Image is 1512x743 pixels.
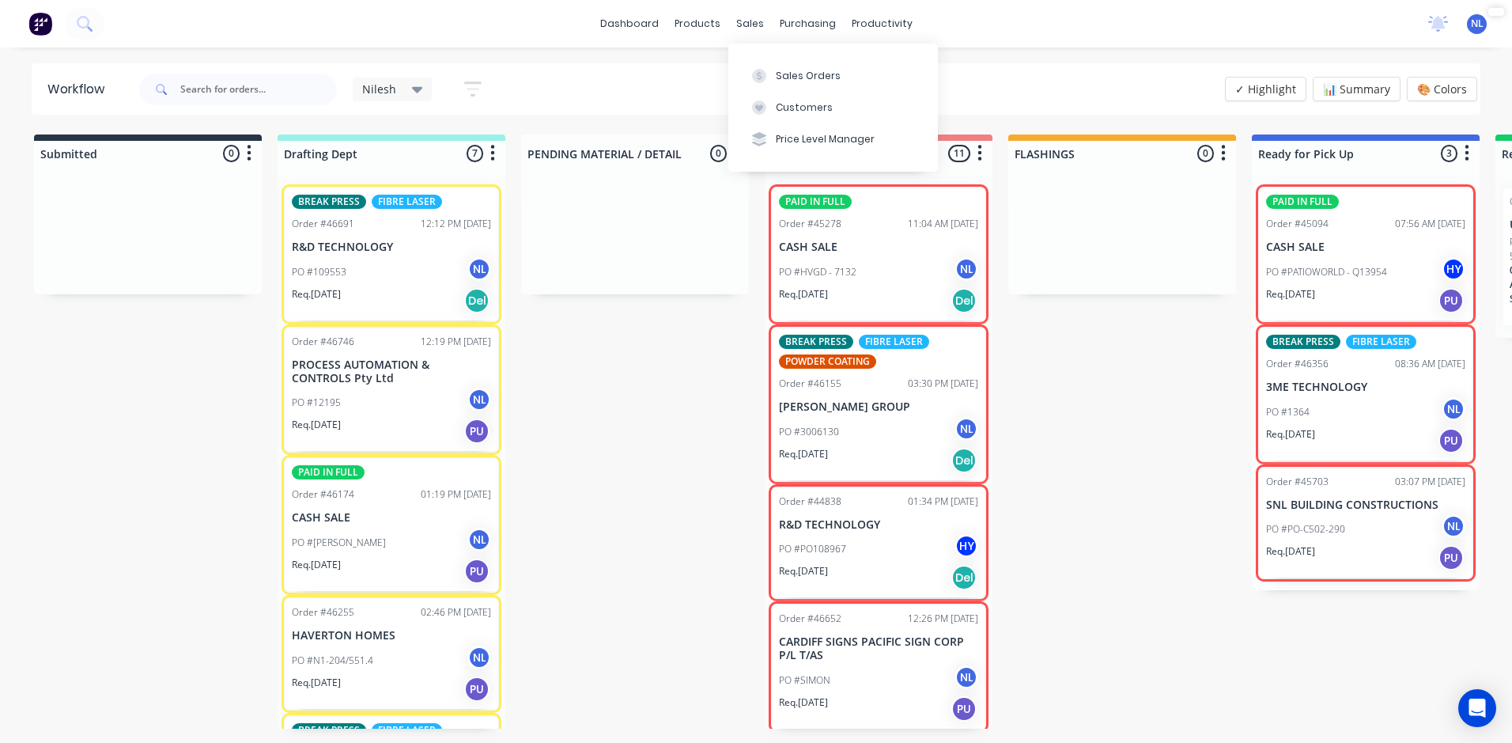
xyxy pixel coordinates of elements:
p: R&D TECHNOLOGY [779,518,978,532]
div: Workflow [47,80,112,99]
div: productivity [844,12,920,36]
p: Req. [DATE] [1266,544,1315,559]
p: PO #SIMON [779,673,830,688]
div: PU [1438,428,1464,453]
div: BREAK PRESS [292,195,366,209]
div: Order #45278 [779,217,841,231]
p: Req. [DATE] [292,558,341,572]
div: PAID IN FULL [779,195,852,209]
p: Req. [DATE] [292,287,341,301]
div: 01:19 PM [DATE] [421,487,491,502]
div: sales [728,12,772,36]
p: Req. [DATE] [779,287,828,301]
div: HY [1442,257,1465,281]
p: Req. [DATE] [779,447,828,461]
p: CARDIFF SIGNS PACIFIC SIGN CORP P/L T/AS [779,635,978,662]
div: PU [464,419,490,444]
button: ✓ Highlight [1225,77,1306,101]
p: [PERSON_NAME] GROUP [779,400,978,414]
div: products [667,12,728,36]
p: Req. [DATE] [292,418,341,432]
button: Customers [728,92,938,123]
a: dashboard [592,12,667,36]
div: BREAK PRESSFIBRE LASEROrder #4635608:36 AM [DATE]3ME TECHNOLOGYPO #1364NLReq.[DATE]PU [1260,328,1472,461]
div: PU [951,696,977,722]
div: 02:46 PM [DATE] [421,605,491,620]
div: Order #46174 [292,487,354,502]
p: HAVERTON HOMES [292,629,491,643]
div: Order #4665212:26 PM [DATE]CARDIFF SIGNS PACIFIC SIGN CORP P/L T/ASPO #SIMONNLReq.[DATE]PU [773,605,985,729]
div: BREAK PRESS [1266,335,1340,349]
p: PROCESS AUTOMATION & CONTROLS Pty Ltd [292,358,491,385]
div: PU [1438,288,1464,313]
div: Order #46691 [292,217,354,231]
div: NL [467,388,491,411]
p: CASH SALE [292,511,491,525]
div: Order #46155 [779,377,841,391]
p: R&D TECHNOLOGY [292,241,491,254]
p: CASH SALE [779,241,978,254]
div: NL [467,257,491,281]
p: PO #HVGD - 7132 [779,265,856,279]
div: 03:30 PM [DATE] [908,377,978,391]
p: SNL BUILDING CONSTRUCTIONS [1266,498,1465,512]
div: Order #46746 [292,335,354,349]
div: POWDER COATING [779,354,876,369]
div: PAID IN FULL [1266,195,1339,209]
div: BREAK PRESS [779,335,853,349]
p: Req. [DATE] [779,564,828,578]
div: Price Level Manager [776,132,875,146]
p: PO #PO108967 [779,542,846,556]
div: NL [1442,397,1465,421]
div: Del [951,288,977,313]
div: PU [464,559,490,584]
p: Req. [DATE] [1266,287,1315,301]
p: PO #12195 [292,396,341,410]
div: 12:26 PM [DATE] [908,612,978,626]
div: Order #46356 [1266,357,1329,371]
div: Del [464,288,490,313]
input: Search for orders... [180,74,337,105]
span: Nilesh [362,81,396,97]
p: 3ME TECHNOLOGY [1266,381,1465,394]
div: 07:56 AM [DATE] [1395,217,1465,231]
div: Order #45703 [1266,475,1329,489]
div: PU [464,677,490,702]
p: Req. [DATE] [292,676,341,690]
button: 📊 Summary [1313,77,1400,101]
p: PO #1364 [1266,405,1310,419]
div: Order #4625502:46 PM [DATE]HAVERTON HOMESPO #N1-204/551.4NLReq.[DATE]PU [285,599,497,709]
div: PAID IN FULLOrder #4527811:04 AM [DATE]CASH SALEPO #HVGD - 7132NLReq.[DATE]Del [773,188,985,320]
p: PO #N1-204/551.4 [292,654,373,668]
div: PAID IN FULLOrder #4509407:56 AM [DATE]CASH SALEPO #PATIOWORLD - Q13954HYReq.[DATE]PU [1260,188,1472,320]
div: FIBRE LASER [372,723,442,737]
div: Del [951,448,977,473]
div: BREAK PRESS [292,723,366,737]
p: PO #3006130 [779,425,839,439]
button: 🎨 Colors [1407,77,1477,101]
div: Order #46255 [292,605,354,620]
div: Order #4483801:34 PM [DATE]R&D TECHNOLOGYPO #PO108967HYReq.[DATE]Del [773,488,985,598]
div: BREAK PRESSFIBRE LASERPOWDER COATINGOrder #4615503:30 PM [DATE][PERSON_NAME] GROUPPO #3006130NLRe... [773,328,985,480]
div: NL [1442,514,1465,538]
div: 12:19 PM [DATE] [421,335,491,349]
div: Order #4674612:19 PM [DATE]PROCESS AUTOMATION & CONTROLS Pty LtdPO #12195NLReq.[DATE]PU [285,328,497,452]
div: PU [1438,545,1464,571]
button: Sales Orders [728,59,938,91]
div: FIBRE LASER [1346,335,1416,349]
div: Del [951,565,977,590]
img: Factory [28,12,52,36]
div: Open Intercom Messenger [1458,689,1496,727]
div: PAID IN FULLOrder #4617401:19 PM [DATE]CASH SALEPO #[PERSON_NAME]NLReq.[DATE]PU [285,459,497,591]
div: NL [467,528,491,552]
div: 11:04 AM [DATE] [908,217,978,231]
p: Req. [DATE] [1266,427,1315,442]
p: PO #109553 [292,265,346,279]
div: NL [954,257,978,281]
div: FIBRE LASER [859,335,929,349]
p: PO #PATIOWORLD - Q13954 [1266,265,1387,279]
div: NL [954,417,978,441]
div: 03:07 PM [DATE] [1395,475,1465,489]
button: Price Level Manager [728,123,938,155]
p: Req. [DATE] [779,696,828,710]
